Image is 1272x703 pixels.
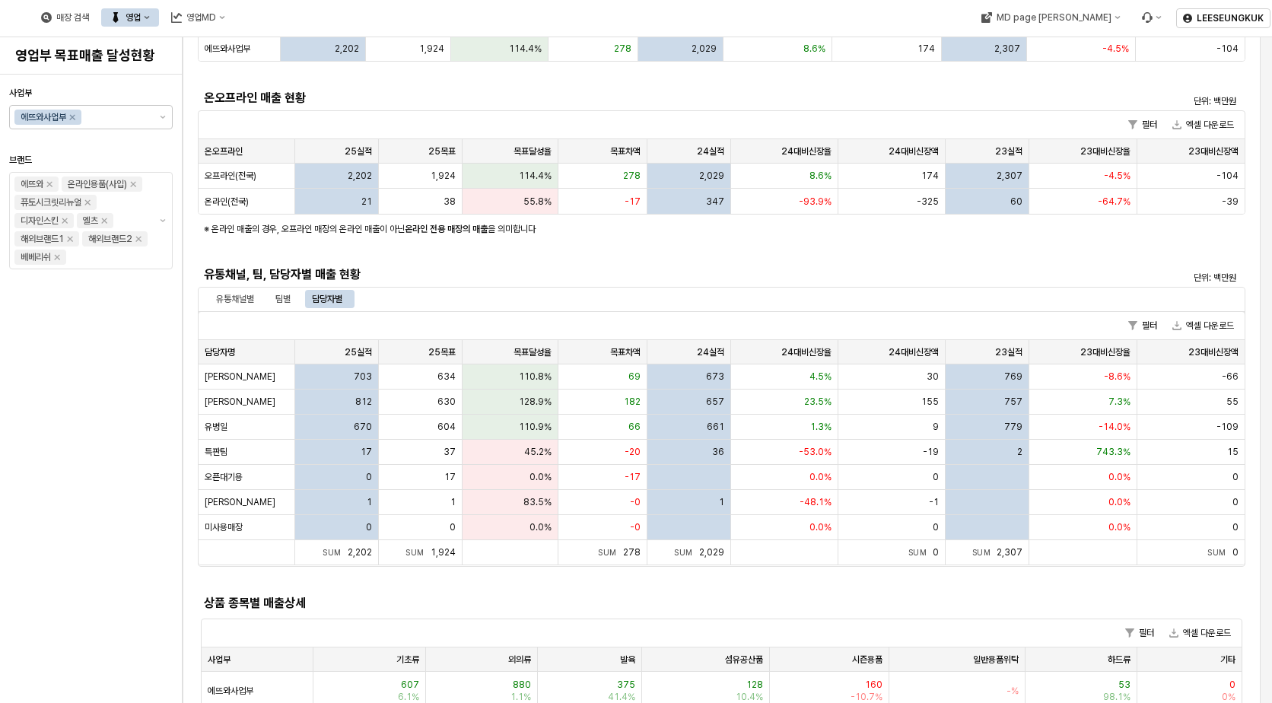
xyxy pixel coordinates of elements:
[508,654,531,666] span: 외의류
[908,548,933,557] span: Sum
[809,170,832,182] span: 8.6%
[154,173,172,269] button: 제안 사항 표시
[625,446,641,458] span: -20
[929,496,939,508] span: -1
[692,43,717,55] span: 2,029
[183,37,1272,703] main: App Frame
[205,396,275,408] span: [PERSON_NAME]
[162,8,234,27] button: 영업MD
[1017,446,1022,458] span: 2
[101,218,107,224] div: Remove 엘츠
[519,421,552,433] span: 110.9%
[21,177,43,192] div: 에뜨와
[9,154,32,165] span: 브랜드
[617,679,635,691] span: 375
[509,43,542,55] span: 114.4%
[1226,396,1239,408] span: 55
[205,43,250,55] span: 에뜨와사업부
[431,170,456,182] span: 1,924
[46,181,52,187] div: Remove 에뜨와
[1188,145,1239,157] span: 23대비신장액
[921,396,939,408] span: 155
[971,8,1129,27] button: MD page [PERSON_NAME]
[450,496,456,508] span: 1
[205,446,227,458] span: 특판팀
[706,196,724,208] span: 347
[707,421,724,433] span: 661
[1010,196,1022,208] span: 60
[1188,346,1239,358] span: 23대비신장액
[68,177,127,192] div: 온라인용품(사입)
[21,250,51,265] div: 베베리쉬
[598,548,623,557] span: Sum
[1222,196,1239,208] span: -39
[275,290,291,308] div: 팀별
[628,421,641,433] span: 66
[186,12,216,23] div: 영업MD
[1104,170,1130,182] span: -4.5%
[514,346,552,358] span: 목표달성율
[208,654,231,666] span: 사업부
[1102,43,1129,55] span: -4.5%
[809,521,832,533] span: 0.0%
[101,8,159,27] div: 영업
[21,110,66,125] div: 에뜨와사업부
[355,396,372,408] span: 812
[303,290,351,308] div: 담당자별
[135,236,142,242] div: Remove 해외브랜드2
[923,446,939,458] span: -19
[804,396,832,408] span: 23.5%
[56,12,89,23] div: 매장 검색
[154,106,172,129] button: 제안 사항 표시
[997,547,1022,558] span: 2,307
[367,496,372,508] span: 1
[865,679,882,691] span: 160
[204,267,978,282] h5: 유통채널, 팀, 담당자별 매출 현황
[205,371,275,383] span: [PERSON_NAME]
[366,471,372,483] span: 0
[204,222,1065,236] p: ※ 온라인 매출의 경우, 오프라인 매장의 온라인 매출이 아닌 을 의미합니다
[993,271,1236,285] p: 단위: 백만원
[1216,43,1239,55] span: -104
[1176,8,1270,28] button: LEESEUNGKUK
[995,145,1022,157] span: 23실적
[697,145,724,157] span: 24실적
[1232,471,1239,483] span: 0
[1163,624,1237,642] button: 엑셀 다운로드
[1118,679,1130,691] span: 53
[529,521,552,533] span: 0.0%
[419,43,444,55] span: 1,924
[21,213,59,228] div: 디자인스킨
[1122,317,1163,335] button: 필터
[781,145,832,157] span: 24대비신장율
[620,654,635,666] span: 발육
[354,371,372,383] span: 703
[706,396,724,408] span: 657
[1080,145,1130,157] span: 23대비신장율
[524,446,552,458] span: 45.2%
[354,421,372,433] span: 670
[366,521,372,533] span: 0
[205,145,243,157] span: 온오프라인
[1108,471,1130,483] span: 0.0%
[1222,691,1235,703] span: 0%
[205,496,275,508] span: [PERSON_NAME]
[21,195,81,210] div: 퓨토시크릿리뉴얼
[1119,624,1160,642] button: 필터
[54,254,60,260] div: Remove 베베리쉬
[799,446,832,458] span: -53.0%
[345,346,372,358] span: 25실적
[401,679,419,691] span: 607
[1098,196,1130,208] span: -64.7%
[444,446,456,458] span: 37
[614,43,631,55] span: 278
[851,691,882,703] span: -10.7%
[405,224,488,234] strong: 온라인 전용 매장의 매출
[697,346,724,358] span: 24실적
[625,196,641,208] span: -17
[1108,521,1130,533] span: 0.0%
[1004,396,1022,408] span: 757
[1229,679,1235,691] span: 0
[437,396,456,408] span: 630
[1166,317,1240,335] button: 엑셀 다운로드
